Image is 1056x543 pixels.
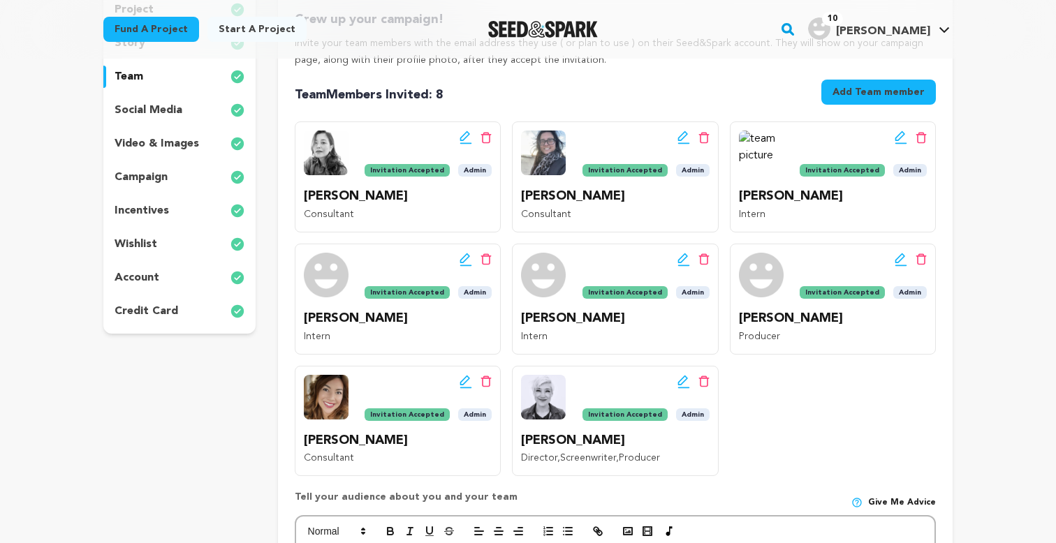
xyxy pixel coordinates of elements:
img: check-circle-full.svg [230,303,244,320]
p: [PERSON_NAME] [521,308,709,329]
span: Producer [619,453,660,463]
span: Invitation Accepted [582,164,668,177]
p: team [115,68,143,85]
span: Producer [739,332,780,341]
span: Give me advice [868,497,936,508]
p: , , [521,450,709,467]
span: Consultant [304,453,354,463]
img: check-circle-full.svg [230,202,244,219]
p: [PERSON_NAME] [304,431,492,451]
img: team picture [304,375,349,419]
p: Tell your audience about you and your team [295,490,518,515]
img: team picture [521,375,566,419]
img: help-circle.svg [851,497,863,508]
img: Seed&Spark Logo Dark Mode [488,21,598,38]
span: Invitation Accepted [800,286,885,299]
span: Intern [521,332,548,341]
span: Admin [458,164,492,177]
button: credit card [103,300,256,322]
p: [PERSON_NAME] [521,431,709,451]
button: Add Team member [821,80,936,105]
span: Screenwriter [560,453,616,463]
a: Emily L.'s Profile [805,15,953,40]
span: Invitation Accepted [582,408,668,421]
button: video & images [103,133,256,155]
a: Fund a project [103,17,199,42]
p: campaign [115,169,168,186]
p: incentives [115,202,169,219]
span: Invitation Accepted [365,164,450,177]
a: Start a project [207,17,307,42]
p: [PERSON_NAME] [521,186,709,207]
span: Admin [458,408,492,421]
span: Invitation Accepted [365,286,450,299]
p: [PERSON_NAME] [304,308,492,329]
p: [PERSON_NAME] [304,186,492,207]
a: Seed&Spark Homepage [488,21,598,38]
img: team picture [739,131,784,175]
span: Invitation Accepted [800,164,885,177]
span: Members Invited [326,89,429,101]
button: wishlist [103,233,256,255]
button: incentives [103,200,256,222]
button: team [103,66,256,88]
span: Consultant [521,209,571,219]
span: Consultant [304,209,354,219]
span: Admin [458,286,492,299]
span: [PERSON_NAME] [836,26,930,37]
span: Admin [676,164,710,177]
span: Admin [893,164,927,177]
p: credit card [115,303,178,320]
span: Invitation Accepted [365,408,450,421]
img: team picture [521,131,566,175]
p: Team : 8 [295,85,443,105]
img: check-circle-full.svg [230,269,244,286]
span: Intern [739,209,765,219]
span: Emily L.'s Profile [805,15,953,44]
p: wishlist [115,236,157,253]
p: social media [115,102,182,119]
button: account [103,267,256,289]
img: check-circle-full.svg [230,169,244,186]
img: check-circle-full.svg [230,236,244,253]
span: Invitation Accepted [582,286,668,299]
span: 10 [822,12,843,26]
span: Admin [676,408,710,421]
img: user.png [808,17,830,40]
span: Intern [304,332,330,341]
button: social media [103,99,256,121]
img: check-circle-full.svg [230,68,244,85]
span: Admin [893,286,927,299]
img: team picture [739,253,784,297]
span: Admin [676,286,710,299]
button: campaign [103,166,256,188]
img: check-circle-full.svg [230,102,244,119]
div: Emily L.'s Profile [808,17,930,40]
span: Director [521,453,557,463]
p: [PERSON_NAME] [739,186,927,207]
img: team picture [304,131,349,175]
p: video & images [115,135,199,152]
img: check-circle-full.svg [230,135,244,152]
img: team picture [521,253,566,297]
img: team picture [304,253,349,297]
p: account [115,269,159,286]
p: [PERSON_NAME] [739,308,927,329]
